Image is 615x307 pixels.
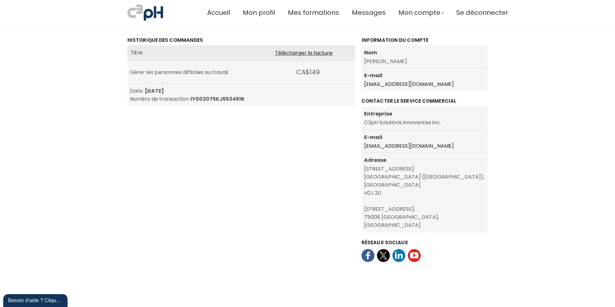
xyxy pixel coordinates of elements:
[207,7,230,18] a: Accueil
[130,68,260,76] div: Gérer les personnes difficiles au travail
[399,7,440,18] span: Mon compte
[127,3,163,22] img: a70bc7685e0efc0bd0b04b3506828469.jpeg
[364,133,485,141] span: E-mail
[364,156,485,164] span: Adresse
[130,87,143,95] span: Date:
[364,80,454,88] a: [EMAIL_ADDRESS][DOMAIN_NAME]
[364,118,485,126] span: C3pH Solutions innovantes inc.
[364,58,407,65] span: [PERSON_NAME]
[3,293,69,307] iframe: chat widget
[362,97,488,105] span: Contacter le service commercial
[288,7,339,18] a: Mes formations
[362,239,488,246] span: Réseaux sociaux
[296,68,320,77] span: CA$149
[362,36,488,44] span: Information du compte
[275,49,333,57] a: Télécharger la facture
[127,36,355,44] span: Historique des commandes
[364,71,485,79] span: E-mail
[364,142,454,150] a: [EMAIL_ADDRESS][DOMAIN_NAME]
[364,165,485,229] span: [STREET_ADDRESS] [GEOGRAPHIC_DATA] ([GEOGRAPHIC_DATA]), [GEOGRAPHIC_DATA] H2J 2L1 [STREET_ADDRESS...
[364,110,485,118] span: Entreprise
[456,7,508,18] a: Se déconnecter
[130,95,189,103] span: Numéro de transaction
[364,49,485,57] span: Nom
[243,7,275,18] a: Mon profil
[352,7,386,18] a: Messages
[190,95,244,103] span: 1Y003075KJ553451R
[131,49,263,57] div: Titre
[145,87,164,95] span: [DATE]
